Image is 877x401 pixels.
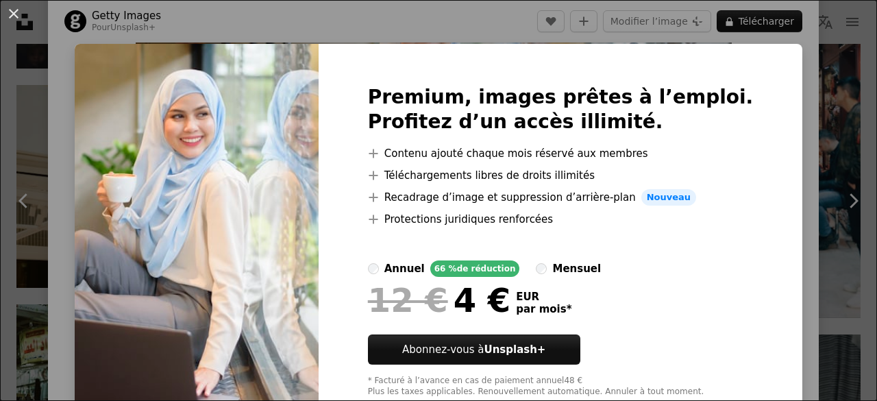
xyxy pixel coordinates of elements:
div: 66 % de réduction [430,260,520,277]
li: Recadrage d’image et suppression d’arrière-plan [368,189,754,206]
span: EUR [516,291,571,303]
div: * Facturé à l’avance en cas de paiement annuel 48 € Plus les taxes applicables. Renouvellement au... [368,376,754,398]
span: 12 € [368,282,448,318]
input: annuel66 %de réduction [368,263,379,274]
button: Abonnez-vous àUnsplash+ [368,335,580,365]
span: Nouveau [641,189,696,206]
div: mensuel [552,260,601,277]
div: 4 € [368,282,510,318]
h2: Premium, images prêtes à l’emploi. Profitez d’un accès illimité. [368,85,754,134]
input: mensuel [536,263,547,274]
li: Protections juridiques renforcées [368,211,754,228]
li: Contenu ajouté chaque mois réservé aux membres [368,145,754,162]
div: annuel [384,260,425,277]
li: Téléchargements libres de droits illimités [368,167,754,184]
strong: Unsplash+ [484,343,545,356]
span: par mois * [516,303,571,315]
